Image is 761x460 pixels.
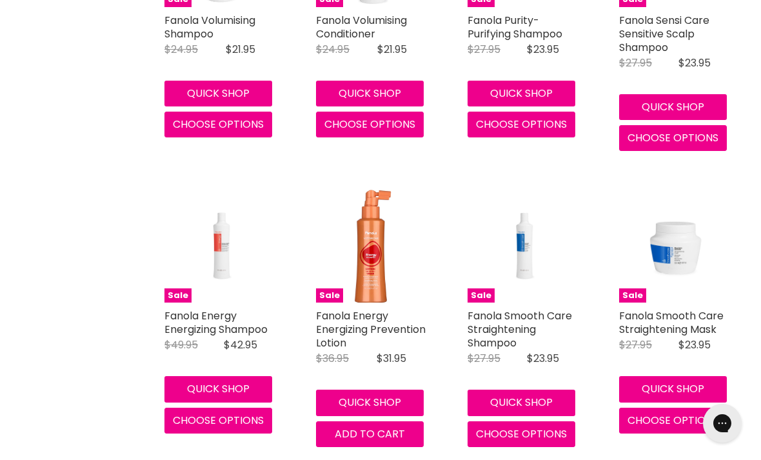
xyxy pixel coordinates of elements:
[335,426,405,441] span: Add to cart
[226,42,255,57] span: $21.95
[164,337,198,352] span: $49.95
[316,42,350,57] span: $24.95
[324,117,415,132] span: Choose options
[468,288,495,303] span: Sale
[468,42,500,57] span: $27.95
[164,42,198,57] span: $24.95
[377,351,406,366] span: $31.95
[164,308,268,337] a: Fanola Energy Energizing Shampoo
[619,13,709,55] a: Fanola Sensi Care Sensitive Scalp Shampoo
[173,413,264,428] span: Choose options
[164,190,277,303] a: Fanola Energy Shampoo Fanola Energy Shampoo Sale
[619,190,732,303] a: Fanola Smooth Care Mask Fanola Smooth Care Mask Sale
[316,308,426,350] a: Fanola Energy Energizing Prevention Lotion
[316,13,407,41] a: Fanola Volumising Conditioner
[316,81,424,106] button: Quick shop
[377,42,407,57] span: $21.95
[224,337,257,352] span: $42.95
[468,421,575,447] button: Choose options
[468,81,575,106] button: Quick shop
[619,337,652,352] span: $27.95
[527,351,559,366] span: $23.95
[619,288,646,303] span: Sale
[476,426,567,441] span: Choose options
[316,190,429,303] a: Fanola Energy Energizing Prevention Lotion Sale
[164,81,272,106] button: Quick shop
[476,117,567,132] span: Choose options
[638,190,713,303] img: Fanola Smooth Care Mask
[527,42,559,57] span: $23.95
[468,390,575,415] button: Quick shop
[628,413,718,428] span: Choose options
[183,190,259,303] img: Fanola Energy Shampoo
[619,125,727,151] button: Choose options
[164,112,272,137] button: Choose options
[316,190,429,303] img: Fanola Energy Energizing Prevention Lotion
[164,288,192,303] span: Sale
[468,190,580,303] a: Fanola Smooth Care Shampoo Fanola Smooth Care Shampoo Sale
[316,351,349,366] span: $36.95
[619,55,652,70] span: $27.95
[486,190,562,303] img: Fanola Smooth Care Shampoo
[619,408,727,434] button: Choose options
[468,13,562,41] a: Fanola Purity-Purifying Shampoo
[697,399,748,447] iframe: Gorgias live chat messenger
[468,308,572,350] a: Fanola Smooth Care Straightening Shampoo
[316,112,424,137] button: Choose options
[173,117,264,132] span: Choose options
[628,130,718,145] span: Choose options
[619,94,727,120] button: Quick shop
[678,337,711,352] span: $23.95
[164,376,272,402] button: Quick shop
[678,55,711,70] span: $23.95
[164,408,272,434] button: Choose options
[619,308,724,337] a: Fanola Smooth Care Straightening Mask
[316,288,343,303] span: Sale
[468,112,575,137] button: Choose options
[619,376,727,402] button: Quick shop
[468,351,500,366] span: $27.95
[316,390,424,415] button: Quick shop
[164,13,255,41] a: Fanola Volumising Shampoo
[316,421,424,447] button: Add to cart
